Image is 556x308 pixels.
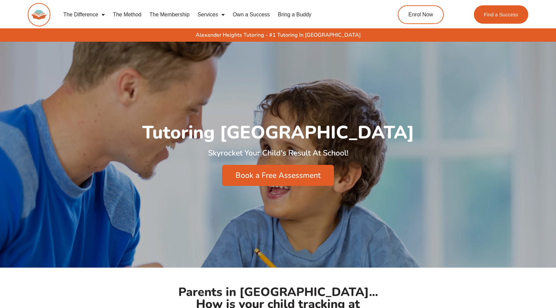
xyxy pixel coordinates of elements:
[194,7,229,22] a: Services
[59,7,109,22] a: The Difference
[146,7,194,22] a: The Membership
[59,7,369,22] nav: Menu
[274,7,316,22] a: Bring a Buddy
[222,165,334,186] a: Book a Free Assessment
[91,123,465,141] h1: Tutoring [GEOGRAPHIC_DATA]
[484,12,518,17] span: Find a Success
[474,5,528,24] a: Find a Success
[3,32,553,38] h6: Alexander Heights Tutoring - #1 Tutoring In [GEOGRAPHIC_DATA]
[229,7,274,22] a: Own a Success
[109,7,145,22] a: The Method
[91,148,465,158] h2: Skyrocket Your Child's Result At School!
[408,12,433,17] span: Enrol Now
[398,5,444,24] a: Enrol Now
[235,172,321,179] span: Book a Free Assessment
